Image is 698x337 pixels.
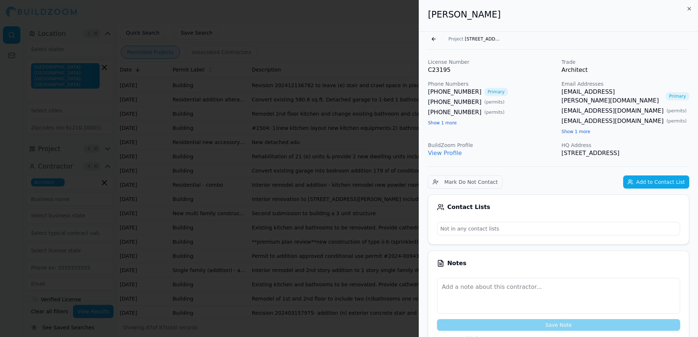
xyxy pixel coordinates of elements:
[484,109,505,115] span: ( permits )
[623,175,689,189] button: Add to Contact List
[448,36,463,42] span: Project
[428,175,502,189] button: Mark Do Not Contact
[561,80,689,88] p: Email Addresses
[428,142,556,149] p: BuildZoom Profile
[428,66,556,74] p: C23195
[428,108,482,117] a: [PHONE_NUMBER]
[484,99,505,105] span: ( permits )
[465,36,501,42] span: [STREET_ADDRESS]
[561,129,590,135] button: Show 1 more
[428,120,457,126] button: Show 1 more
[428,9,689,20] h2: [PERSON_NAME]
[428,88,482,96] a: [PHONE_NUMBER]
[484,88,508,96] span: Primary
[561,142,689,149] p: HQ Address
[561,88,663,105] a: [EMAIL_ADDRESS][PERSON_NAME][DOMAIN_NAME]
[428,150,462,156] a: View Profile
[561,66,689,74] p: Architect
[666,92,689,100] span: Primary
[561,117,664,125] a: [EMAIL_ADDRESS][DOMAIN_NAME]
[444,34,506,44] button: Project[STREET_ADDRESS]
[561,58,689,66] p: Trade
[667,118,687,124] span: ( permits )
[428,80,556,88] p: Phone Numbers
[437,204,680,211] div: Contact Lists
[561,149,689,158] p: [STREET_ADDRESS]
[437,260,680,267] div: Notes
[428,58,556,66] p: License Number
[428,98,482,106] a: [PHONE_NUMBER]
[561,106,664,115] a: [EMAIL_ADDRESS][DOMAIN_NAME]
[437,222,680,235] p: Not in any contact lists
[667,108,687,114] span: ( permits )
